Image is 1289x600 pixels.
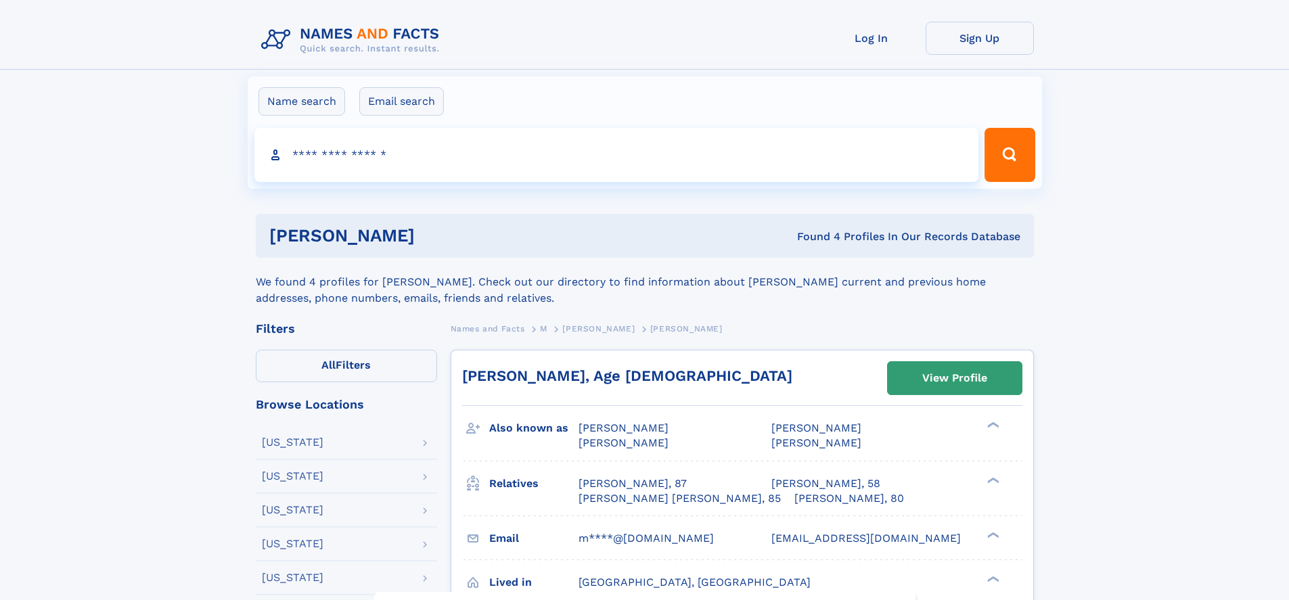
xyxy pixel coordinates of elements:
div: ❯ [984,476,1000,484]
a: Log In [817,22,926,55]
a: [PERSON_NAME] [PERSON_NAME], 85 [579,491,781,506]
div: We found 4 profiles for [PERSON_NAME]. Check out our directory to find information about [PERSON_... [256,258,1034,306]
span: [PERSON_NAME] [579,421,669,434]
img: Logo Names and Facts [256,22,451,58]
a: View Profile [888,362,1022,394]
div: ❯ [984,530,1000,539]
span: [PERSON_NAME] [650,324,723,333]
span: All [321,359,336,371]
div: ❯ [984,421,1000,430]
h3: Lived in [489,571,579,594]
a: Sign Up [926,22,1034,55]
div: [US_STATE] [262,505,323,515]
div: Found 4 Profiles In Our Records Database [606,229,1020,244]
div: View Profile [922,363,987,394]
a: [PERSON_NAME] [562,320,635,337]
span: [EMAIL_ADDRESS][DOMAIN_NAME] [771,532,961,545]
div: [US_STATE] [262,538,323,549]
div: [US_STATE] [262,471,323,482]
span: [PERSON_NAME] [579,436,669,449]
span: [PERSON_NAME] [562,324,635,333]
span: [PERSON_NAME] [771,421,861,434]
span: [GEOGRAPHIC_DATA], [GEOGRAPHIC_DATA] [579,576,811,589]
a: Names and Facts [451,320,525,337]
h3: Relatives [489,472,579,495]
label: Email search [359,87,444,116]
div: [US_STATE] [262,572,323,583]
label: Name search [258,87,345,116]
button: Search Button [985,128,1035,182]
h3: Also known as [489,417,579,440]
div: Filters [256,323,437,335]
h3: Email [489,527,579,550]
h1: [PERSON_NAME] [269,227,606,244]
span: M [540,324,547,333]
a: M [540,320,547,337]
div: ❯ [984,574,1000,583]
span: [PERSON_NAME] [771,436,861,449]
div: [US_STATE] [262,437,323,448]
label: Filters [256,350,437,382]
a: [PERSON_NAME], 58 [771,476,880,491]
a: [PERSON_NAME], Age [DEMOGRAPHIC_DATA] [462,367,792,384]
input: search input [254,128,979,182]
div: Browse Locations [256,398,437,411]
a: [PERSON_NAME], 87 [579,476,687,491]
a: [PERSON_NAME], 80 [794,491,904,506]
